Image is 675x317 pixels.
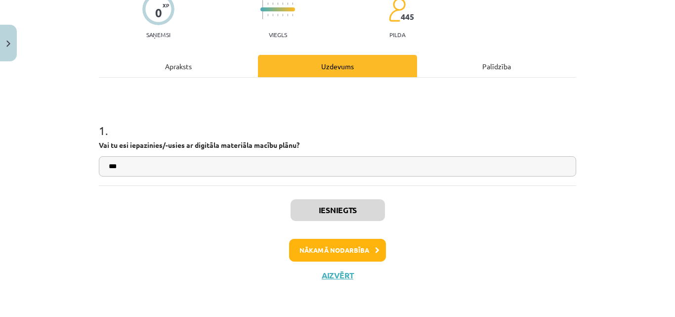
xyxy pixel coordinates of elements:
img: icon-short-line-57e1e144782c952c97e751825c79c345078a6d821885a25fce030b3d8c18986b.svg [272,14,273,16]
img: icon-short-line-57e1e144782c952c97e751825c79c345078a6d821885a25fce030b3d8c18986b.svg [267,14,268,16]
img: icon-short-line-57e1e144782c952c97e751825c79c345078a6d821885a25fce030b3d8c18986b.svg [277,14,278,16]
img: icon-short-line-57e1e144782c952c97e751825c79c345078a6d821885a25fce030b3d8c18986b.svg [272,2,273,5]
p: Viegls [269,31,287,38]
img: icon-short-line-57e1e144782c952c97e751825c79c345078a6d821885a25fce030b3d8c18986b.svg [292,14,293,16]
button: Nākamā nodarbība [289,239,386,262]
div: Apraksts [99,55,258,77]
img: icon-short-line-57e1e144782c952c97e751825c79c345078a6d821885a25fce030b3d8c18986b.svg [287,2,288,5]
div: Palīdzība [417,55,576,77]
img: icon-short-line-57e1e144782c952c97e751825c79c345078a6d821885a25fce030b3d8c18986b.svg [267,2,268,5]
img: icon-short-line-57e1e144782c952c97e751825c79c345078a6d821885a25fce030b3d8c18986b.svg [282,2,283,5]
div: 0 [155,6,162,20]
img: icon-short-line-57e1e144782c952c97e751825c79c345078a6d821885a25fce030b3d8c18986b.svg [282,14,283,16]
strong: Vai tu esi iepazinies/-usies ar digitāla materiāla macību plānu? [99,140,299,149]
img: icon-short-line-57e1e144782c952c97e751825c79c345078a6d821885a25fce030b3d8c18986b.svg [287,14,288,16]
button: Aizvērt [319,271,356,280]
button: Iesniegts [291,199,385,221]
p: Saņemsi [142,31,174,38]
img: icon-close-lesson-0947bae3869378f0d4975bcd49f059093ad1ed9edebbc8119c70593378902aed.svg [6,41,10,47]
div: Uzdevums [258,55,417,77]
img: icon-short-line-57e1e144782c952c97e751825c79c345078a6d821885a25fce030b3d8c18986b.svg [292,2,293,5]
p: pilda [389,31,405,38]
span: 445 [401,12,414,21]
h1: 1 . [99,106,576,137]
img: icon-short-line-57e1e144782c952c97e751825c79c345078a6d821885a25fce030b3d8c18986b.svg [277,2,278,5]
span: XP [163,2,169,8]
